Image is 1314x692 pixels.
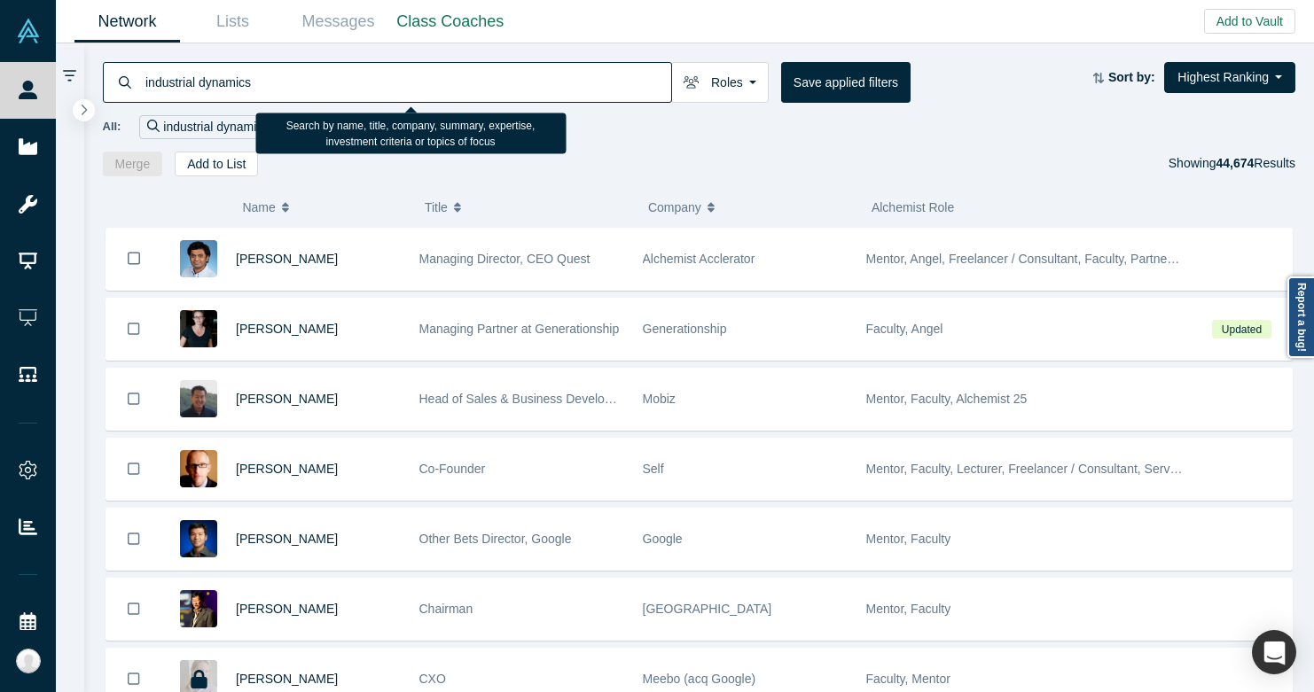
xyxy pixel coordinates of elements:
img: Katinka Harsányi's Account [16,649,41,673]
span: Company [648,189,701,226]
strong: 44,674 [1216,156,1254,170]
span: Mentor, Faculty, Alchemist 25 [866,392,1028,406]
button: Highest Ranking [1164,62,1295,93]
button: Bookmark [106,299,161,360]
button: Save applied filters [781,62,911,103]
button: Name [242,189,406,226]
span: Meebo (acq Google) [643,672,756,686]
span: Mobiz [643,392,676,406]
button: Bookmark [106,509,161,570]
button: Merge [103,152,163,176]
a: Lists [180,1,285,43]
img: Steven Kan's Profile Image [180,520,217,557]
img: Alchemist Vault Logo [16,19,41,43]
span: Head of Sales & Business Development (interim) [419,392,688,406]
button: Add to Vault [1204,9,1295,34]
span: Chairman [419,602,473,616]
span: Title [425,189,448,226]
a: Messages [285,1,391,43]
span: Alchemist Role [872,200,954,214]
button: Bookmark [106,228,161,290]
button: Company [648,189,853,226]
a: Report a bug! [1287,276,1314,358]
a: Class Coaches [391,1,510,43]
span: Co-Founder [419,462,486,476]
span: Mentor, Angel, Freelancer / Consultant, Faculty, Partner, Lecturer, VC [866,252,1247,266]
span: All: [103,118,121,136]
button: Bookmark [106,439,161,500]
span: Generationship [643,322,727,336]
button: Bookmark [106,369,161,430]
button: Add to List [175,152,258,176]
span: Google [643,532,683,546]
div: industrial dynamics [139,115,290,139]
img: Timothy Chou's Profile Image [180,590,217,627]
a: [PERSON_NAME] [236,252,338,266]
button: Bookmark [106,579,161,640]
input: Search by name, title, company, summary, expertise, investment criteria or topics of focus [144,61,671,103]
a: [PERSON_NAME] [236,392,338,406]
a: [PERSON_NAME] [236,462,338,476]
button: Title [425,189,630,226]
img: Robert Winder's Profile Image [180,450,217,487]
button: Remove Filter [269,117,282,137]
span: Self [643,462,664,476]
span: [GEOGRAPHIC_DATA] [643,602,772,616]
a: Network [74,1,180,43]
span: Mentor, Faculty [866,532,951,546]
a: [PERSON_NAME] [236,602,338,616]
strong: Sort by: [1108,70,1155,84]
span: Managing Partner at Generationship [419,322,620,336]
img: Gnani Palanikumar's Profile Image [180,240,217,277]
button: Roles [671,62,769,103]
span: Managing Director, CEO Quest [419,252,591,266]
span: Faculty, Mentor [866,672,950,686]
span: CXO [419,672,446,686]
a: [PERSON_NAME] [236,532,338,546]
img: Michael Chang's Profile Image [180,380,217,417]
span: Faculty, Angel [866,322,943,336]
span: Alchemist Acclerator [643,252,755,266]
span: Name [242,189,275,226]
img: Rachel Chalmers's Profile Image [180,310,217,347]
a: [PERSON_NAME] [236,322,338,336]
div: Showing [1169,152,1295,176]
span: Updated [1212,320,1271,338]
a: [PERSON_NAME] [236,672,338,686]
span: Other Bets Director, Google [419,532,572,546]
span: Mentor, Faculty [866,602,951,616]
span: Results [1216,156,1295,170]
